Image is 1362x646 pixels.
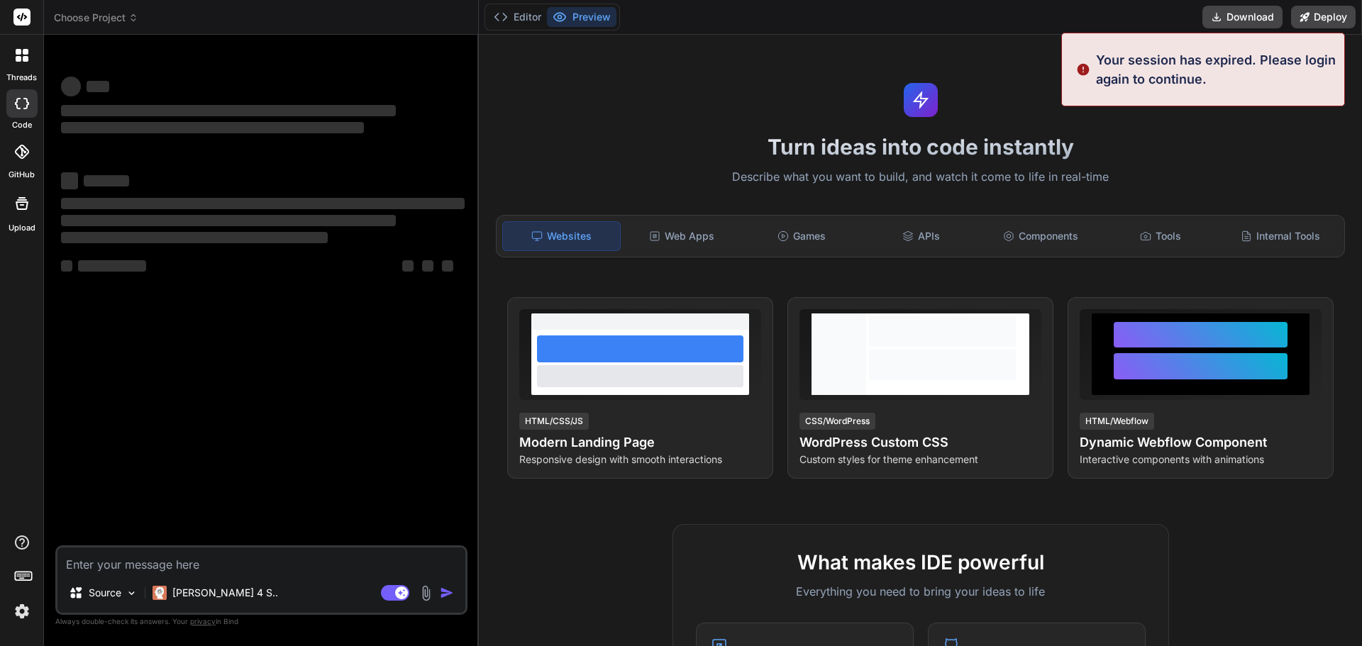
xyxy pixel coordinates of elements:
button: Preview [547,7,616,27]
p: Custom styles for theme enhancement [799,452,1041,467]
span: ‌ [78,260,146,272]
h4: Modern Landing Page [519,433,761,452]
label: code [12,119,32,131]
p: [PERSON_NAME] 4 S.. [172,586,278,600]
label: Upload [9,222,35,234]
p: Always double-check its answers. Your in Bind [55,615,467,628]
button: Editor [488,7,547,27]
span: ‌ [61,172,78,189]
div: APIs [863,221,980,251]
span: ‌ [61,198,465,209]
label: threads [6,72,37,84]
img: Pick Models [126,587,138,599]
img: settings [10,599,34,623]
span: ‌ [422,260,433,272]
img: attachment [418,585,434,601]
span: privacy [190,617,216,625]
p: Describe what you want to build, and watch it come to life in real-time [487,168,1353,186]
span: ‌ [61,215,396,226]
span: ‌ [84,175,129,186]
h4: WordPress Custom CSS [799,433,1041,452]
p: Interactive components with animations [1080,452,1322,467]
div: Web Apps [624,221,741,251]
h1: Turn ideas into code instantly [487,134,1353,160]
p: Source [89,586,121,600]
label: GitHub [9,169,35,181]
button: Deploy [1291,6,1356,28]
h2: What makes IDE powerful [696,547,1146,577]
img: Claude 4 Sonnet [153,586,167,600]
div: Websites [502,221,621,251]
span: ‌ [61,260,72,272]
span: ‌ [402,260,414,272]
span: ‌ [442,260,453,272]
span: ‌ [61,122,364,133]
span: ‌ [61,105,396,116]
div: Components [982,221,1100,251]
img: icon [440,586,454,600]
span: ‌ [87,81,109,92]
div: Internal Tools [1222,221,1339,251]
div: Games [743,221,860,251]
p: Your session has expired. Please login again to continue. [1096,50,1336,89]
div: CSS/WordPress [799,413,875,430]
button: Download [1202,6,1283,28]
div: Tools [1102,221,1219,251]
div: HTML/CSS/JS [519,413,589,430]
img: alert [1076,50,1090,89]
h4: Dynamic Webflow Component [1080,433,1322,452]
div: HTML/Webflow [1080,413,1154,430]
p: Responsive design with smooth interactions [519,452,761,467]
span: ‌ [61,232,328,243]
p: Everything you need to bring your ideas to life [696,583,1146,600]
span: ‌ [61,77,81,96]
span: Choose Project [54,11,138,25]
